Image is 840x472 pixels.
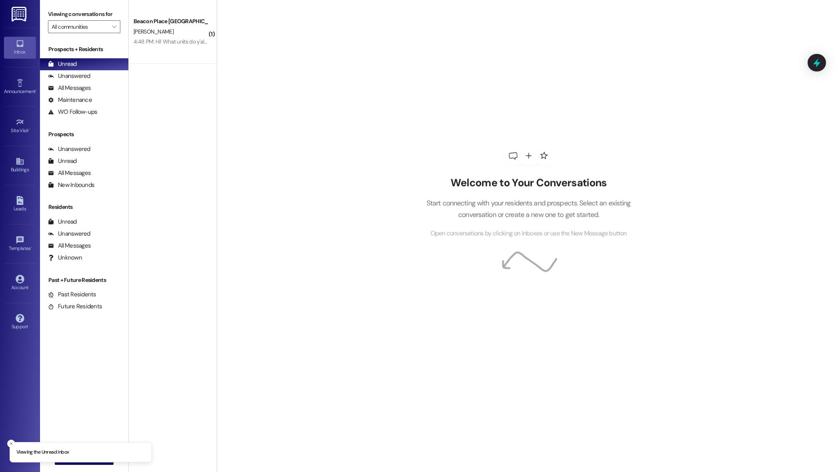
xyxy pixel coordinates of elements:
div: All Messages [48,84,91,92]
a: Leads [4,194,36,215]
h2: Welcome to Your Conversations [414,177,643,189]
div: Past Residents [48,290,96,299]
div: Prospects + Residents [40,45,128,54]
span: Open conversations by clicking on inboxes or use the New Message button [431,229,627,239]
div: 4:48 PM: Hi! What units do y'all have available/ will have available in October? [134,38,312,45]
div: All Messages [48,242,91,250]
div: Unanswered [48,72,90,80]
div: Unknown [48,254,82,262]
span: • [29,127,30,132]
input: All communities [52,20,108,33]
p: Viewing the Unread inbox [16,449,69,456]
button: Close toast [7,440,15,448]
a: Buildings [4,155,36,176]
img: ResiDesk Logo [12,7,28,22]
div: Unread [48,218,77,226]
div: WO Follow-ups [48,108,97,116]
span: [PERSON_NAME] [134,28,174,35]
div: Residents [40,203,128,211]
a: Inbox [4,37,36,58]
div: Unread [48,60,77,68]
a: Support [4,311,36,333]
div: Unanswered [48,230,90,238]
a: Site Visit • [4,115,36,137]
label: Viewing conversations for [48,8,120,20]
i:  [112,24,116,30]
div: Future Residents [48,302,102,311]
div: Unanswered [48,145,90,153]
span: • [31,244,32,250]
div: Unread [48,157,77,165]
a: Templates • [4,233,36,255]
div: New Inbounds [48,181,94,189]
div: Beacon Place [GEOGRAPHIC_DATA] Prospect [134,17,208,26]
div: All Messages [48,169,91,177]
div: Prospects [40,130,128,139]
div: Past + Future Residents [40,276,128,284]
span: • [36,87,37,93]
a: Account [4,272,36,294]
p: Start connecting with your residents and prospects. Select an existing conversation or create a n... [414,198,643,220]
div: Maintenance [48,96,92,104]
